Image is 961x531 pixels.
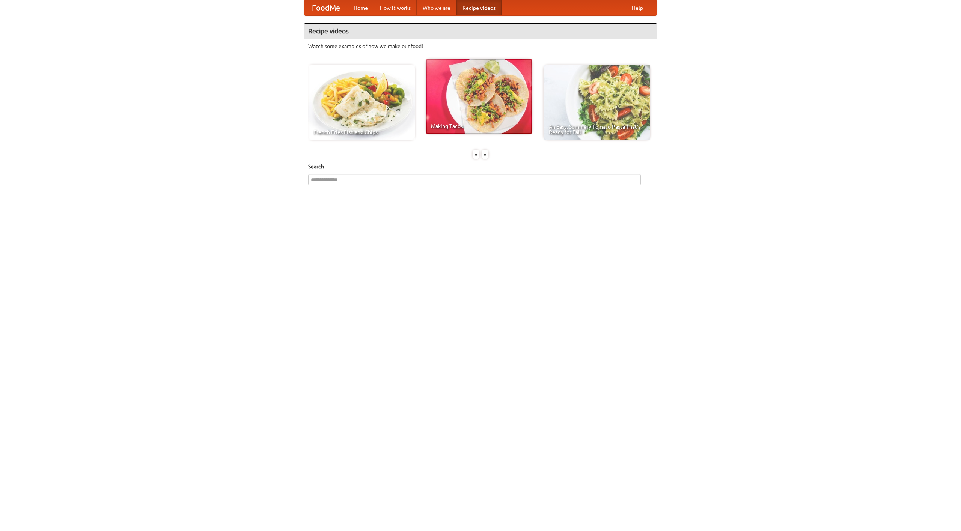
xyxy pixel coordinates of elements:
[626,0,649,15] a: Help
[304,0,348,15] a: FoodMe
[417,0,456,15] a: Who we are
[482,150,488,159] div: »
[304,24,657,39] h4: Recipe videos
[348,0,374,15] a: Home
[308,65,415,140] a: French Fries Fish and Chips
[313,129,410,135] span: French Fries Fish and Chips
[374,0,417,15] a: How it works
[473,150,479,159] div: «
[426,59,532,134] a: Making Tacos
[549,124,645,135] span: An Easy, Summery Tomato Pasta That's Ready for Fall
[456,0,502,15] a: Recipe videos
[544,65,650,140] a: An Easy, Summery Tomato Pasta That's Ready for Fall
[431,123,527,129] span: Making Tacos
[308,163,653,170] h5: Search
[308,42,653,50] p: Watch some examples of how we make our food!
